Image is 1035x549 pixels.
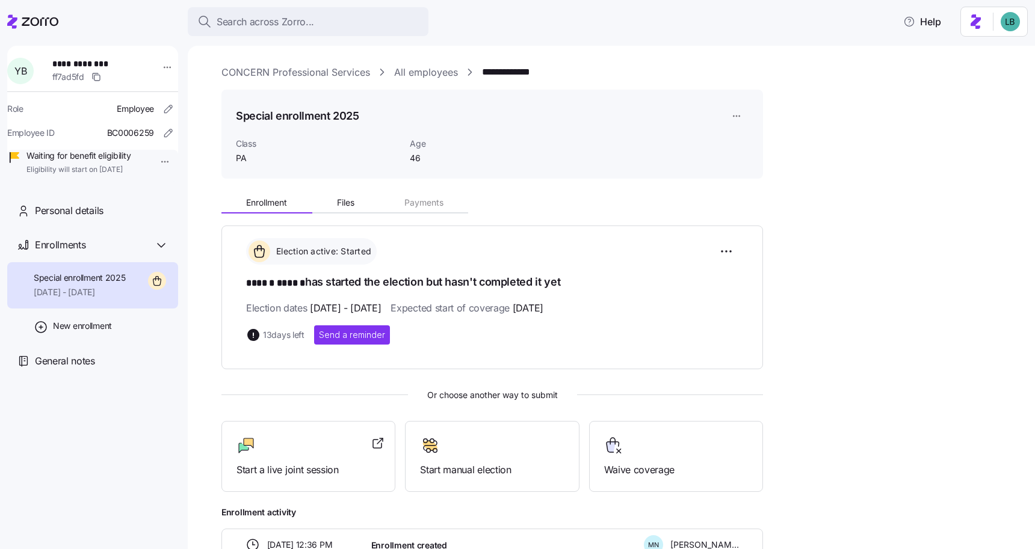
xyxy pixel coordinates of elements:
a: CONCERN Professional Services [221,65,370,80]
span: Expected start of coverage [391,301,543,316]
a: All employees [394,65,458,80]
h1: Special enrollment 2025 [236,108,359,123]
span: Election active: Started [273,245,371,257]
span: Or choose another way to submit [221,388,763,402]
span: Start a live joint session [236,462,380,477]
span: 13 days left [263,329,304,341]
span: Enrollments [35,238,85,253]
span: ff7ad5fd [52,71,84,83]
span: Personal details [35,203,103,218]
span: New enrollment [53,320,112,332]
img: 55738f7c4ee29e912ff6c7eae6e0401b [1001,12,1020,31]
span: M N [648,542,659,548]
span: PA [236,152,400,164]
span: Send a reminder [319,329,385,341]
span: Employee [117,103,154,115]
span: General notes [35,354,95,369]
button: Send a reminder [314,325,390,345]
span: Special enrollment 2025 [34,272,126,284]
span: Age [410,138,531,150]
span: Help [903,14,941,29]
button: Search across Zorro... [188,7,428,36]
span: Start manual election [420,462,564,477]
button: Help [894,10,951,34]
span: Waiting for benefit eligibility [26,150,131,162]
span: [DATE] - [DATE] [34,286,126,298]
span: [DATE] - [DATE] [310,301,381,316]
span: Election dates [246,301,381,316]
span: Eligibility will start on [DATE] [26,165,131,175]
span: Waive coverage [604,462,748,477]
h1: has started the election but hasn't completed it yet [246,274,738,291]
span: [DATE] [513,301,543,316]
span: Payments [404,198,443,207]
span: Employee ID [7,127,55,139]
span: Enrollment [246,198,287,207]
span: Files [337,198,354,207]
span: Enrollment activity [221,506,763,518]
span: Role [7,103,23,115]
span: BC0006259 [107,127,154,139]
span: Y B [14,66,26,76]
span: Class [236,138,400,150]
span: 46 [410,152,531,164]
span: Search across Zorro... [217,14,314,29]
